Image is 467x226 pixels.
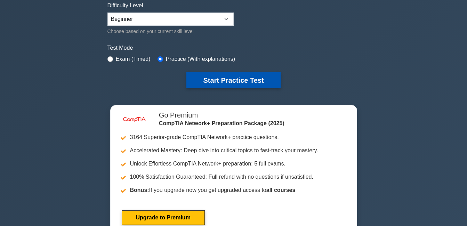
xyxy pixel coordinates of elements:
[166,55,235,63] label: Practice (With explanations)
[107,27,234,35] div: Choose based on your current skill level
[116,55,151,63] label: Exam (Timed)
[122,210,205,225] a: Upgrade to Premium
[107,44,360,52] label: Test Mode
[107,1,143,10] label: Difficulty Level
[186,72,280,88] button: Start Practice Test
